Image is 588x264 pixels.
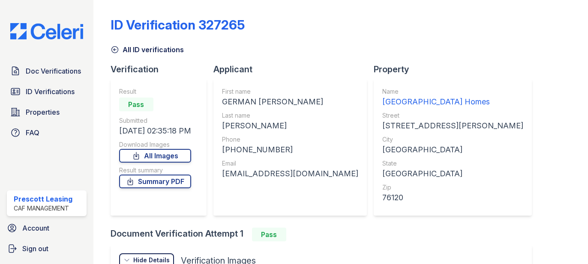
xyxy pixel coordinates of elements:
a: Properties [7,104,87,121]
span: Sign out [22,243,48,254]
div: Phone [222,135,358,144]
span: Account [22,223,49,233]
div: Zip [382,183,523,192]
div: CAF Management [14,204,72,213]
span: Doc Verifications [26,66,81,76]
img: CE_Logo_Blue-a8612792a0a2168367f1c8372b55b34899dd931a85d93a1a3d3e32e68fde9ad4.png [3,23,90,39]
div: Submitted [119,116,191,125]
div: Download Images [119,140,191,149]
a: Summary PDF [119,175,191,188]
a: All Images [119,149,191,163]
div: Pass [252,228,286,241]
div: [GEOGRAPHIC_DATA] Homes [382,96,523,108]
div: First name [222,87,358,96]
a: All ID verifications [111,44,184,55]
div: 76120 [382,192,523,204]
span: Properties [26,107,60,117]
div: GERMAN [PERSON_NAME] [222,96,358,108]
a: FAQ [7,124,87,141]
div: Prescott Leasing [14,194,72,204]
a: ID Verifications [7,83,87,100]
div: Verification [111,63,213,75]
div: ID Verification 327265 [111,17,245,33]
a: Name [GEOGRAPHIC_DATA] Homes [382,87,523,108]
iframe: chat widget [552,230,579,255]
div: [PERSON_NAME] [222,120,358,132]
div: [STREET_ADDRESS][PERSON_NAME] [382,120,523,132]
div: Applicant [213,63,374,75]
div: Result summary [119,166,191,175]
a: Account [3,220,90,237]
div: [DATE] 02:35:18 PM [119,125,191,137]
div: Pass [119,98,153,111]
div: Last name [222,111,358,120]
div: [EMAIL_ADDRESS][DOMAIN_NAME] [222,168,358,180]
div: Street [382,111,523,120]
div: Email [222,159,358,168]
div: State [382,159,523,168]
div: Result [119,87,191,96]
div: Property [374,63,539,75]
div: [GEOGRAPHIC_DATA] [382,168,523,180]
div: City [382,135,523,144]
span: FAQ [26,128,39,138]
span: ID Verifications [26,86,75,97]
a: Sign out [3,240,90,257]
a: Doc Verifications [7,62,87,80]
div: Document Verification Attempt 1 [111,228,539,241]
div: [GEOGRAPHIC_DATA] [382,144,523,156]
div: Name [382,87,523,96]
div: [PHONE_NUMBER] [222,144,358,156]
